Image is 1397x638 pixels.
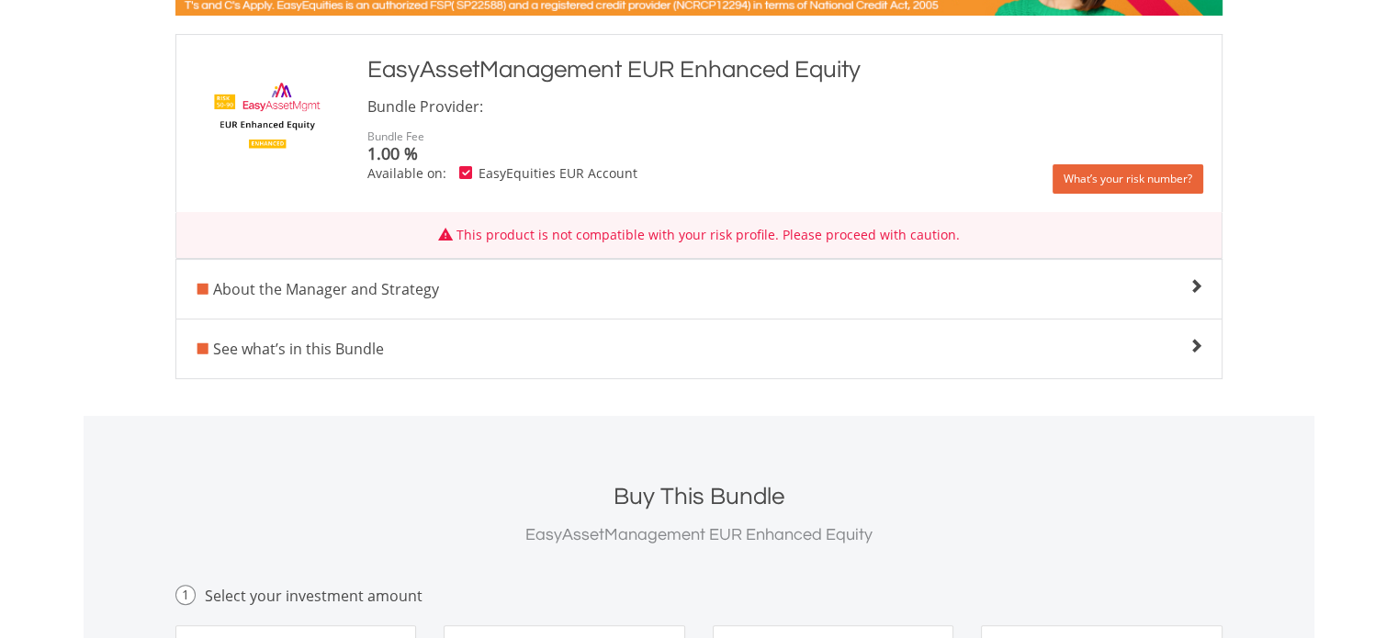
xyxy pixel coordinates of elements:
div: Select your investment amount [175,585,1222,607]
div: 1 [176,588,195,601]
h1: Buy This Bundle [175,480,1222,513]
div: EasyAssetManagement EUR Enhanced Equity [175,522,1222,548]
span: About the Manager and Strategy [213,279,439,299]
span: 1.00 % [367,142,418,164]
span: See what’s in this Bundle [213,339,384,359]
span: Bundle Fee [367,129,424,144]
span: EasyEquities EUR Account [479,164,637,182]
a: What’s your risk number? [1053,164,1203,194]
img: EMPBundle_EUR%20Enhanced%20Equity.png [198,72,336,157]
div: EasyAssetManagement EUR Enhanced Equity [367,53,1203,86]
span: Bundle Provider: [367,96,483,117]
span: This product is not compatible with your risk profile. Please proceed with caution. [456,226,960,243]
span: Available on: [367,164,446,182]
